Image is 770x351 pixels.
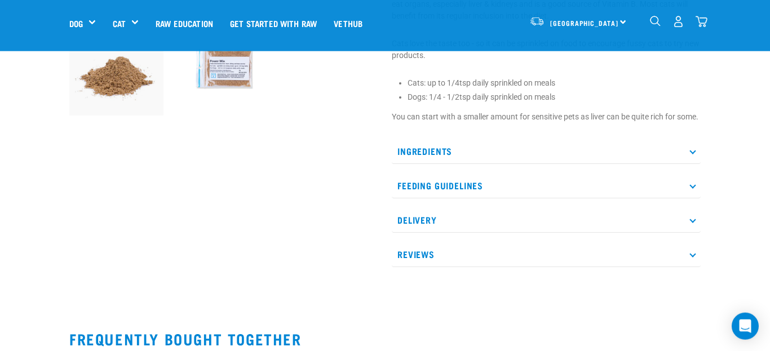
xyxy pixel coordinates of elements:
a: Raw Education [147,1,222,46]
li: Cats: up to 1/4tsp daily sprinkled on meals [408,77,701,89]
p: Ingredients [392,139,701,164]
div: Open Intercom Messenger [732,313,759,340]
p: Reviews [392,242,701,267]
li: Dogs: 1/4 - 1/2tsp daily sprinkled on meals [408,91,701,103]
img: user.png [672,16,684,28]
a: Dog [69,17,83,30]
img: Pile Of PowerMix For Pets [69,21,163,115]
a: Vethub [325,1,371,46]
img: van-moving.png [529,16,545,26]
p: Delivery [392,207,701,233]
p: Feeding Guidelines [392,173,701,198]
span: [GEOGRAPHIC_DATA] [550,21,618,25]
img: home-icon@2x.png [696,16,707,28]
a: Get started with Raw [222,1,325,46]
a: Cat [113,17,126,30]
img: RE Product Shoot 2023 Nov8804 [177,21,271,115]
h2: Frequently bought together [69,330,701,348]
p: You can start with a smaller amount for sensitive pets as liver can be quite rich for some. [392,111,701,123]
img: home-icon-1@2x.png [650,16,661,26]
